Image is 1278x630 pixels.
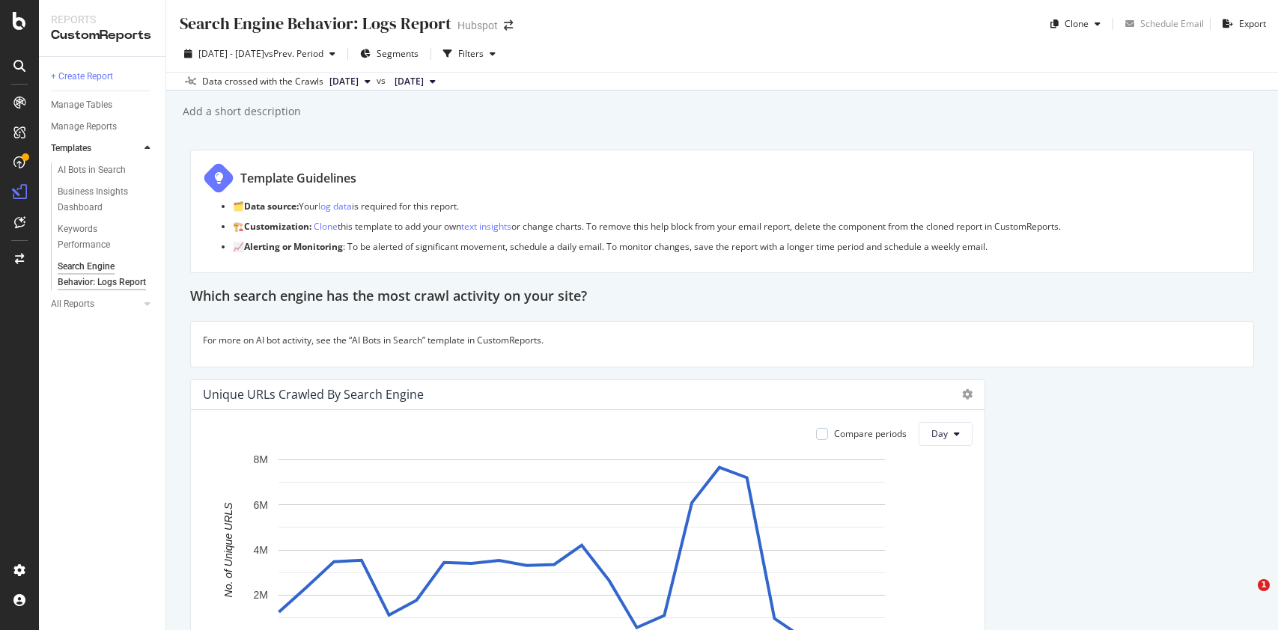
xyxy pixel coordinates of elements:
[377,74,389,88] span: vs
[51,119,117,135] div: Manage Reports
[51,119,155,135] a: Manage Reports
[458,47,484,60] div: Filters
[437,42,502,66] button: Filters
[244,200,299,212] strong: Data source:
[51,296,140,312] a: All Reports
[51,27,153,44] div: CustomReports
[834,427,907,440] div: Compare periods
[244,220,311,233] strong: Customization:
[504,20,513,31] div: arrow-right-arrow-left
[190,150,1254,273] div: Template Guidelines 🗂️Data source:Yourlog datais required for this report. 🏗️Customization: Clone...
[51,97,112,113] div: Manage Tables
[58,184,144,215] div: Business Insights Dashboard
[58,184,155,215] a: Business Insights Dashboard
[233,220,1241,233] p: 🏗️ this template to add your own or change charts. To remove this help block from your email repo...
[1227,579,1263,615] iframe: Intercom live chat
[323,73,377,91] button: [DATE]
[931,427,948,440] span: Day
[314,220,338,233] a: Clone
[1140,17,1204,30] div: Schedule Email
[51,141,140,156] a: Templates
[190,321,1254,367] div: For more on AI bot activity, see the “AI Bots in Search” template in CustomReports.
[58,221,142,253] div: Keywords Performance
[233,240,1241,253] p: 📈 : To be alerted of significant movement, schedule a daily email. To monitor changes, save the r...
[1065,17,1089,30] div: Clone
[190,285,1254,309] div: Which search engine has the most crawl activity on your site?
[51,69,113,85] div: + Create Report
[181,104,301,119] div: Add a short description
[389,73,442,91] button: [DATE]
[254,453,268,465] text: 8M
[919,422,973,446] button: Day
[1217,12,1266,36] button: Export
[254,589,268,601] text: 2M
[58,259,155,290] a: Search Engine Behavior: Logs Report
[51,296,94,312] div: All Reports
[58,221,155,253] a: Keywords Performance
[395,75,424,88] span: 2025 Aug. 12th
[178,42,341,66] button: [DATE] - [DATE]vsPrev. Period
[244,240,343,253] strong: Alerting or Monitoring
[178,12,451,35] div: Search Engine Behavior: Logs Report
[240,170,356,187] div: Template Guidelines
[264,47,323,60] span: vs Prev. Period
[254,543,268,555] text: 4M
[51,12,153,27] div: Reports
[254,498,268,510] text: 6M
[58,259,146,290] div: Search Engine Behavior: Logs Report
[58,162,155,178] a: AI Bots in Search
[329,75,359,88] span: 2025 Sep. 2nd
[222,501,234,597] text: No. of Unique URLS
[461,220,511,233] a: text insights
[457,18,498,33] div: Hubspot
[202,75,323,88] div: Data crossed with the Crawls
[318,200,352,212] a: log data
[377,47,419,60] span: Segments
[51,97,155,113] a: Manage Tables
[1119,12,1204,36] button: Schedule Email
[51,69,155,85] a: + Create Report
[1044,12,1107,36] button: Clone
[354,42,425,66] button: Segments
[190,285,587,309] h2: Which search engine has the most crawl activity on your site?
[51,141,91,156] div: Templates
[198,47,264,60] span: [DATE] - [DATE]
[203,334,1241,346] p: For more on AI bot activity, see the “AI Bots in Search” template in CustomReports.
[1239,17,1266,30] div: Export
[1258,579,1270,591] span: 1
[233,200,1241,212] p: 🗂️ Your is required for this report.
[58,162,126,178] div: AI Bots in Search
[203,387,424,402] div: Unique URLs Crawled By Search Engine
